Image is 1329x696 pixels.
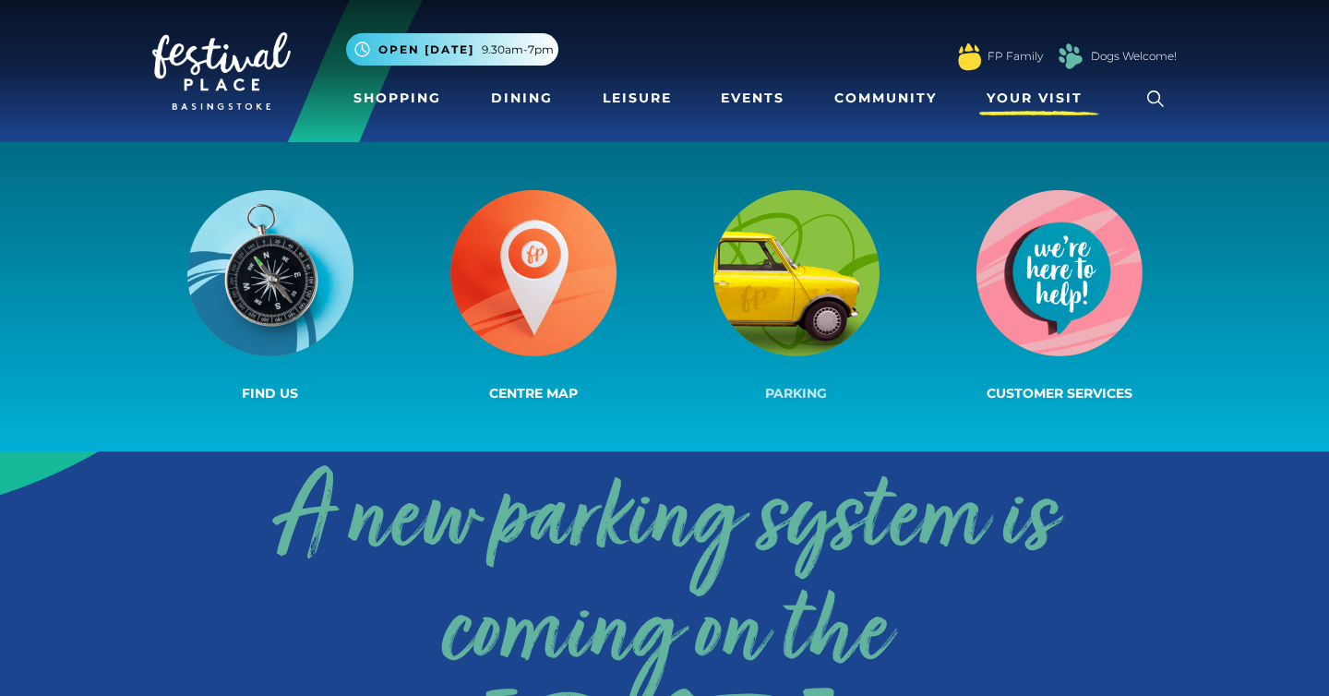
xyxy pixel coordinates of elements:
span: Centre Map [489,385,578,402]
a: Parking [664,186,928,407]
a: Community [827,81,944,115]
span: Customer Services [987,385,1132,402]
span: Find us [242,385,298,402]
a: Your Visit [979,81,1099,115]
a: Leisure [595,81,679,115]
span: Open [DATE] [378,42,474,58]
a: FP Family [988,48,1043,65]
a: Centre Map [401,186,664,407]
span: 9.30am-7pm [482,42,554,58]
img: Festival Place Logo [152,32,291,110]
a: Shopping [346,81,449,115]
button: Open [DATE] 9.30am-7pm [346,33,558,66]
a: Dining [484,81,560,115]
span: Your Visit [987,89,1083,108]
span: Parking [765,385,827,402]
a: Events [713,81,792,115]
a: Dogs Welcome! [1091,48,1177,65]
a: Customer Services [928,186,1191,407]
a: Find us [138,186,401,407]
